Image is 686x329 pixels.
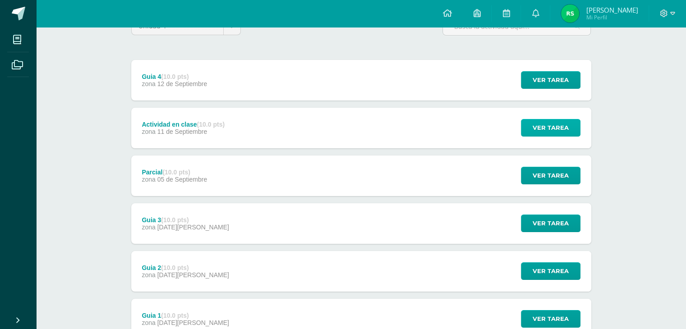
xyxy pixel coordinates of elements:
div: Guia 3 [142,216,229,224]
img: 6b8055f1fa2aa5a2ea33f5fa0b4220d9.png [561,5,579,23]
div: Guia 2 [142,264,229,271]
strong: (10.0 pts) [161,216,189,224]
strong: (10.0 pts) [162,169,190,176]
span: [DATE][PERSON_NAME] [157,319,229,326]
span: 05 de Septiembre [157,176,207,183]
span: Ver tarea [533,311,569,327]
button: Ver tarea [521,262,580,280]
button: Ver tarea [521,119,580,137]
span: zona [142,80,155,87]
strong: (10.0 pts) [161,312,189,319]
span: [DATE][PERSON_NAME] [157,224,229,231]
button: Ver tarea [521,167,580,184]
div: Guia 1 [142,312,229,319]
strong: (10.0 pts) [161,73,189,80]
button: Ver tarea [521,310,580,328]
span: Ver tarea [533,263,569,279]
div: Parcial [142,169,207,176]
span: 11 de Septiembre [157,128,207,135]
span: Mi Perfil [586,14,638,21]
span: [PERSON_NAME] [586,5,638,14]
span: zona [142,271,155,279]
strong: (10.0 pts) [197,121,225,128]
button: Ver tarea [521,71,580,89]
span: 12 de Septiembre [157,80,207,87]
span: Ver tarea [533,167,569,184]
span: zona [142,176,155,183]
button: Ver tarea [521,215,580,232]
span: Ver tarea [533,119,569,136]
div: Actividad en clase [142,121,225,128]
span: zona [142,319,155,326]
span: Ver tarea [533,72,569,88]
span: zona [142,128,155,135]
span: Ver tarea [533,215,569,232]
div: Guia 4 [142,73,207,80]
span: [DATE][PERSON_NAME] [157,271,229,279]
strong: (10.0 pts) [161,264,189,271]
span: zona [142,224,155,231]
